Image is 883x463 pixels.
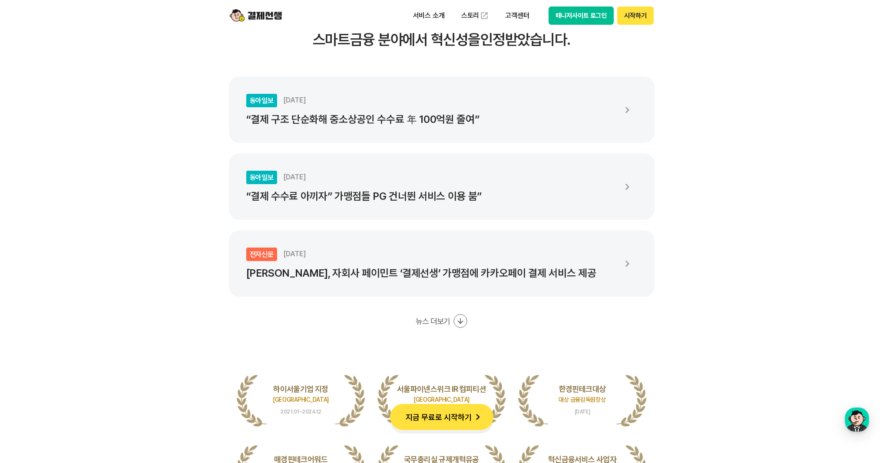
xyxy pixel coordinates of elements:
div: 전자신문 [246,248,277,261]
p: 서울파이넨스위크 IR 컴피티션 [377,384,506,394]
a: Settings [112,275,167,297]
p: 대상 금융감독원장상 [518,394,647,405]
span: Messages [72,289,98,296]
button: 지금 무료로 시작하기 [390,404,493,430]
p: “결제 수수료 아끼자” 가맹점들 PG 건너뛴 서비스 이용 붐” [246,190,615,202]
img: 외부 도메인 오픈 [480,11,489,20]
div: 동아일보 [246,94,277,107]
img: 화살표 아이콘 [617,177,637,197]
span: [DATE] [283,173,306,181]
p: [GEOGRAPHIC_DATA] [377,394,506,405]
p: [GEOGRAPHIC_DATA] [237,394,365,405]
a: Home [3,275,57,297]
img: 화살표 아이콘 [617,254,637,274]
a: Messages [57,275,112,297]
span: [DATE] [283,96,306,104]
span: 2021.01~2024.12 [237,409,365,414]
p: “결제 구조 단순화해 중소상공인 수수료 年 100억원 줄여” [246,113,615,126]
span: [DATE] [283,250,306,258]
img: 화살표 아이콘 [617,100,637,120]
img: logo [230,7,282,24]
img: 화살표 아이콘 [472,411,484,423]
button: 매니저사이트 로그인 [549,7,614,25]
span: [DATE] [518,409,647,414]
div: 동아일보 [246,171,277,184]
p: 서비스 소개 [407,8,451,23]
p: 하이서울기업 지정 [237,384,365,394]
p: 한경핀테크대상 [518,384,647,394]
a: 스토리 [455,7,495,24]
span: Home [22,288,37,295]
span: Settings [129,288,150,295]
button: 시작하기 [617,7,653,25]
p: [PERSON_NAME], 자회사 페이민트 ‘결제선생’ 가맹점에 카카오페이 결제 서비스 제공 [246,267,615,279]
button: 뉴스 더보기 [416,314,467,328]
p: 고객센터 [499,8,535,23]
